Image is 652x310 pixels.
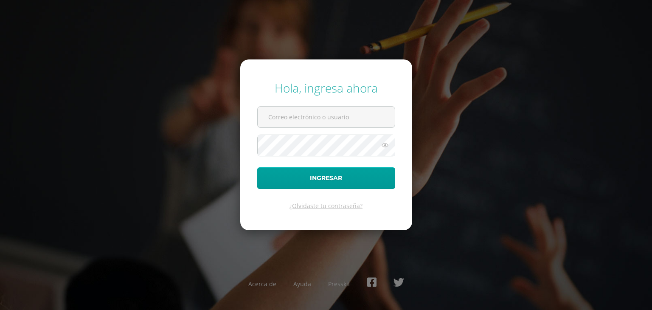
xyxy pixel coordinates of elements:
button: Ingresar [257,167,395,189]
a: Presskit [328,280,350,288]
div: Hola, ingresa ahora [257,80,395,96]
a: Ayuda [293,280,311,288]
input: Correo electrónico o usuario [258,107,395,127]
a: Acerca de [248,280,276,288]
a: ¿Olvidaste tu contraseña? [289,202,363,210]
